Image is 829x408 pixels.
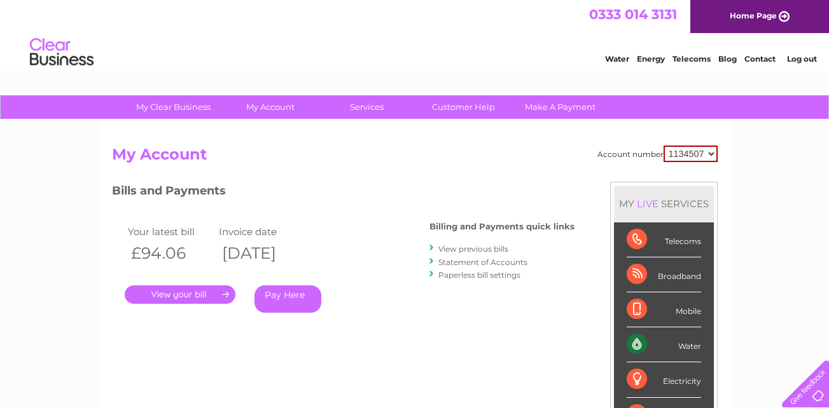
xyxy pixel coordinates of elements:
a: My Account [218,95,323,119]
div: LIVE [634,198,661,210]
h2: My Account [112,146,718,170]
th: [DATE] [216,240,307,266]
a: Paperless bill settings [438,270,520,280]
a: Make A Payment [508,95,613,119]
h4: Billing and Payments quick links [429,222,575,231]
div: Clear Business is a trading name of Verastar Limited (registered in [GEOGRAPHIC_DATA] No. 3667643... [115,7,716,62]
a: Telecoms [672,54,711,64]
td: Your latest bill [125,223,216,240]
h3: Bills and Payments [112,182,575,204]
div: Mobile [627,292,701,327]
a: View previous bills [438,244,508,254]
div: Account number [597,146,718,162]
a: Contact [744,54,776,64]
div: Electricity [627,362,701,397]
a: Customer Help [411,95,516,119]
a: 0333 014 3131 [589,6,677,22]
div: Broadband [627,257,701,292]
th: £94.06 [125,240,216,266]
a: Water [605,54,629,64]
a: Energy [637,54,665,64]
div: Telecoms [627,222,701,257]
a: Blog [718,54,737,64]
a: My Clear Business [121,95,226,119]
div: MY SERVICES [614,186,714,222]
a: Log out [787,54,817,64]
td: Invoice date [216,223,307,240]
a: Pay Here [254,285,321,313]
a: . [125,285,235,304]
img: logo.png [29,33,94,72]
a: Services [314,95,419,119]
div: Water [627,327,701,362]
a: Statement of Accounts [438,257,527,267]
